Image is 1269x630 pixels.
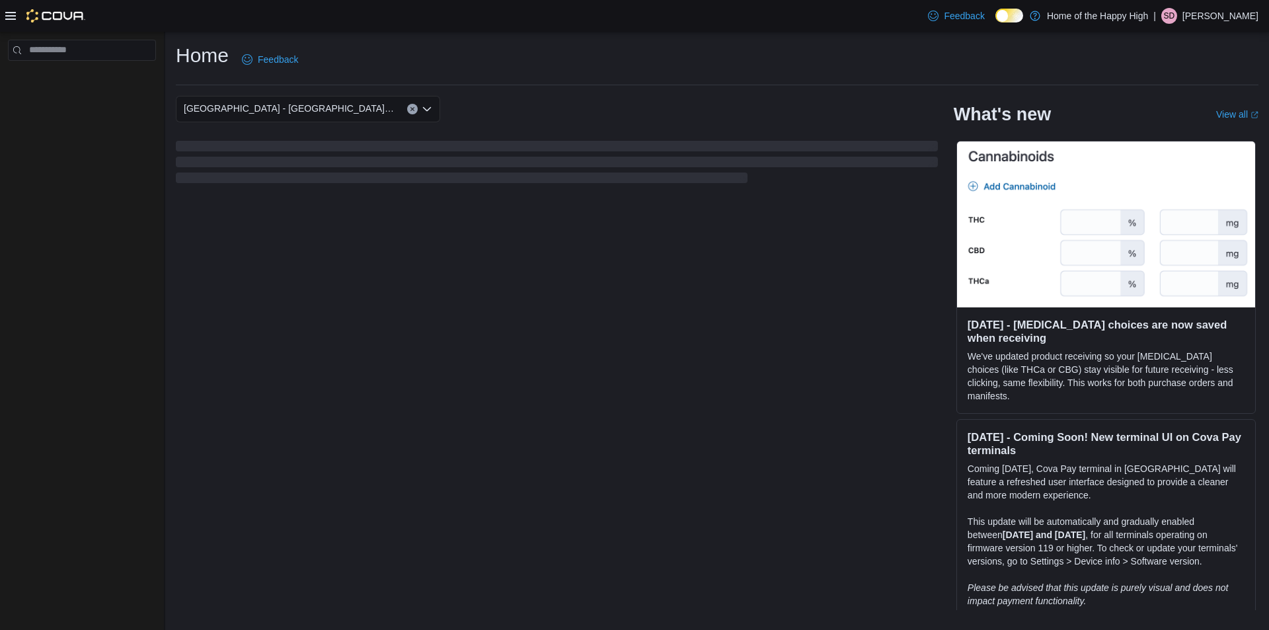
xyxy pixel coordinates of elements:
p: [PERSON_NAME] [1182,8,1258,24]
a: Feedback [237,46,303,73]
div: Sarah Davidson [1161,8,1177,24]
svg: External link [1250,111,1258,119]
span: Feedback [944,9,984,22]
nav: Complex example [8,63,156,95]
h1: Home [176,42,229,69]
a: View allExternal link [1216,109,1258,120]
span: [GEOGRAPHIC_DATA] - [GEOGRAPHIC_DATA] - Fire & Flower [184,100,394,116]
span: Feedback [258,53,298,66]
h2: What's new [954,104,1051,125]
button: Open list of options [422,104,432,114]
a: Feedback [923,3,989,29]
h3: [DATE] - Coming Soon! New terminal UI on Cova Pay terminals [968,430,1245,457]
img: Cova [26,9,85,22]
span: Loading [176,143,938,186]
p: Coming [DATE], Cova Pay terminal in [GEOGRAPHIC_DATA] will feature a refreshed user interface des... [968,462,1245,502]
h3: [DATE] - [MEDICAL_DATA] choices are now saved when receiving [968,318,1245,344]
em: Please be advised that this update is purely visual and does not impact payment functionality. [968,582,1229,606]
p: Home of the Happy High [1047,8,1148,24]
p: | [1153,8,1156,24]
button: Clear input [407,104,418,114]
p: We've updated product receiving so your [MEDICAL_DATA] choices (like THCa or CBG) stay visible fo... [968,350,1245,403]
strong: [DATE] and [DATE] [1003,530,1085,540]
p: This update will be automatically and gradually enabled between , for all terminals operating on ... [968,515,1245,568]
input: Dark Mode [995,9,1023,22]
span: SD [1164,8,1175,24]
